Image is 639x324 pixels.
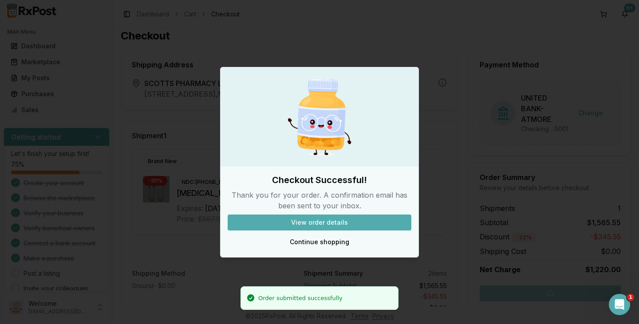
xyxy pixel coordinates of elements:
[228,234,411,250] button: Continue shopping
[228,215,411,230] button: View order details
[228,174,411,186] h2: Checkout Successful!
[228,190,411,211] p: Thank you for your order. A confirmation email has been sent to your inbox.
[277,74,362,160] img: Happy Pill Bottle
[609,294,630,315] iframe: Intercom live chat
[627,294,634,301] span: 1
